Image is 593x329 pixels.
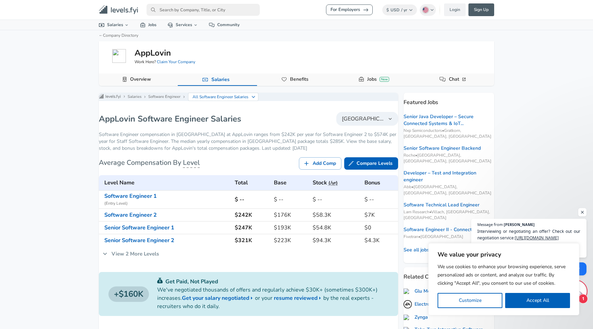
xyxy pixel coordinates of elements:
span: Abb • [GEOGRAPHIC_DATA], [GEOGRAPHIC_DATA], [GEOGRAPHIC_DATA] [404,184,494,196]
button: Customize [438,293,502,308]
a: For Employers [326,4,373,15]
h6: Level Name [104,178,229,188]
div: Open chat [566,281,586,302]
a: JobsNew [364,73,392,85]
a: ←Company Directory [99,33,138,38]
img: zynga.com [404,315,412,320]
button: Accept All [505,293,570,308]
h6: Average Compensation By [99,157,200,168]
a: Senior Software Engineer 1 [104,224,174,231]
a: Login [444,3,466,16]
img: bawWtjj.png [404,300,412,308]
a: Software Technical Lead Engineer [404,202,479,208]
button: English (US) [420,4,436,16]
h6: $0 [364,223,395,232]
span: Fivetran • [GEOGRAPHIC_DATA] [404,234,494,240]
p: We value your privacy [438,250,570,259]
p: Software Engineer compensation in [GEOGRAPHIC_DATA] at AppLovin ranges from $242K per year for So... [99,131,398,152]
a: View 2 More Levels [99,247,163,261]
span: 1 [578,294,588,304]
a: Senior Software Engineer 2 [104,237,174,244]
h5: AppLovin [135,47,171,59]
a: Get your salary negotiated [182,294,255,302]
h6: Stock [313,178,359,188]
h6: $54.8K [313,223,359,232]
img: English (US) [423,7,428,13]
a: Software Engineer [148,94,181,100]
h6: $94.3K [313,236,359,245]
p: Get Paid, Not Played [157,277,388,286]
h6: $176K [274,210,307,220]
a: Claim Your Company [157,59,195,65]
table: AppLovin's Software Engineer levels [99,175,398,247]
h6: $223K [274,236,307,245]
a: resume reviewed [274,294,323,302]
span: Message from [477,223,503,226]
h6: Bonus [364,178,395,188]
p: All Software Engineer Salaries [193,94,249,100]
a: Community [204,20,245,30]
h6: $7K [364,210,395,220]
span: Roche • [GEOGRAPHIC_DATA], [GEOGRAPHIC_DATA], [GEOGRAPHIC_DATA] [404,152,494,164]
button: (/yr) [328,179,338,188]
nav: primary [91,3,502,17]
a: Developer – Test and Integration engineer [404,170,494,183]
span: Nxp Semiconductors • Gratkorn, [GEOGRAPHIC_DATA], [GEOGRAPHIC_DATA] [404,128,494,139]
img: applovin.com [112,49,126,63]
a: Senior Java Developer – Secure Connected Systems & IoT... [404,113,494,127]
h6: Total [235,178,268,188]
span: Level [183,158,200,168]
a: See all jobs ➜ [404,247,435,253]
h6: $ -- [364,195,395,204]
span: USD [391,7,399,13]
a: Software Engineer II - Connectors [404,226,479,233]
a: Software Engineer 1 [104,192,157,200]
div: We value your privacy [428,243,579,315]
a: Chat [446,73,470,85]
button: [GEOGRAPHIC_DATA] [336,112,398,126]
div: New [380,77,389,82]
p: Related Companies [404,267,494,281]
a: Senior Software Engineer Backend [404,145,481,152]
a: Overview [127,73,154,85]
a: Salaries [128,94,141,100]
span: / yr [401,7,407,13]
img: glu.com [404,288,412,294]
h6: $247K [235,223,268,232]
span: Lam Research • Villach, [GEOGRAPHIC_DATA], [GEOGRAPHIC_DATA] [404,209,494,221]
a: Salaries [209,74,232,86]
a: Glu Mobile [404,288,438,295]
a: Benefits [287,73,311,85]
h1: AppLovin Software Engineer Salaries [99,113,241,124]
span: Interviewing or negotiating an offer? Check out our negotiation service: Increase in your offer g... [477,228,580,254]
h6: $ -- [235,195,268,204]
h6: $ -- [274,195,307,204]
a: Services [162,20,204,30]
p: We've negotiated thousands of offers and regularly achieve $30K+ (sometimes $300K+) increases. or... [157,286,388,310]
a: $160K [108,286,149,302]
span: [GEOGRAPHIC_DATA] [342,115,384,123]
a: Zynga [404,314,428,321]
a: Compare Levels [344,157,398,170]
h6: $242K [235,210,268,220]
h6: $ -- [313,195,359,204]
h6: $321K [235,236,268,245]
a: Sign Up [468,3,494,16]
a: Electronic Arts [404,300,447,308]
h6: $58.3K [313,210,359,220]
span: [PERSON_NAME] [504,223,535,226]
span: ( Entry Level ) [104,200,229,207]
input: Search by Company, Title, or City [147,4,260,16]
span: $ [386,7,389,13]
h6: $193K [274,223,307,232]
a: Software Engineer 2 [104,211,157,219]
h6: Base [274,178,307,188]
div: Company Data Navigation [99,73,494,86]
h6: $4.3K [364,236,395,245]
span: Work Here? [135,59,195,65]
a: Jobs [135,20,162,30]
p: Featured Jobs [404,93,494,106]
button: $USD/ yr [382,4,417,15]
a: Add Comp [299,157,341,170]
